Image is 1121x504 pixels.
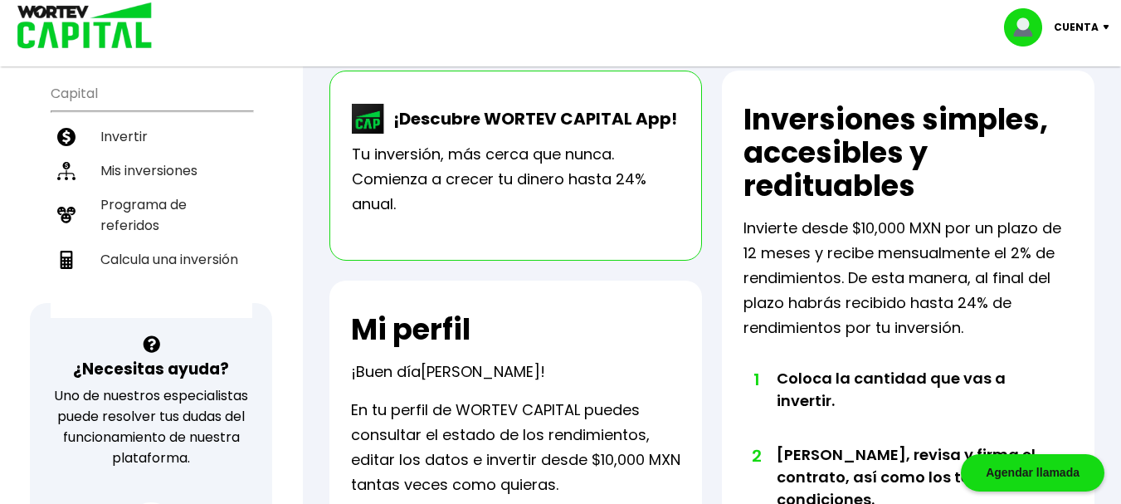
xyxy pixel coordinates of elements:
p: En tu perfil de WORTEV CAPITAL puedes consultar el estado de los rendimientos, editar los datos e... [351,398,680,497]
h2: Inversiones simples, accesibles y redituables [743,103,1073,203]
img: invertir-icon.b3b967d7.svg [57,128,76,146]
h2: Mi perfil [351,313,470,346]
span: 1 [752,367,760,392]
img: calculadora-icon.17d418c4.svg [57,251,76,269]
p: Tu inversión, más cerca que nunca. Comienza a crecer tu dinero hasta 24% anual. [352,142,680,217]
p: ¡Buen día ! [351,360,545,384]
a: Programa de referidos [51,188,252,242]
img: wortev-capital-app-icon [352,104,385,134]
a: Calcula una inversión [51,242,252,276]
h3: ¿Necesitas ayuda? [73,357,229,381]
p: Invierte desde $10,000 MXN por un plazo de 12 meses y recibe mensualmente el 2% de rendimientos. ... [743,216,1073,340]
div: Agendar llamada [961,454,1104,492]
img: profile-image [1004,8,1054,46]
a: Invertir [51,120,252,154]
p: Uno de nuestros especialistas puede resolver tus dudas del funcionamiento de nuestra plataforma. [51,385,251,468]
p: Cuenta [1054,15,1099,40]
span: [PERSON_NAME] [421,361,540,382]
img: inversiones-icon.6695dc30.svg [57,162,76,180]
img: recomiendanos-icon.9b8e9327.svg [57,206,76,224]
ul: Capital [51,75,252,318]
span: 2 [752,443,760,468]
img: icon-down [1099,25,1121,30]
p: ¡Descubre WORTEV CAPITAL App! [385,106,677,131]
a: Mis inversiones [51,154,252,188]
li: Coloca la cantidad que vas a invertir. [777,367,1040,443]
